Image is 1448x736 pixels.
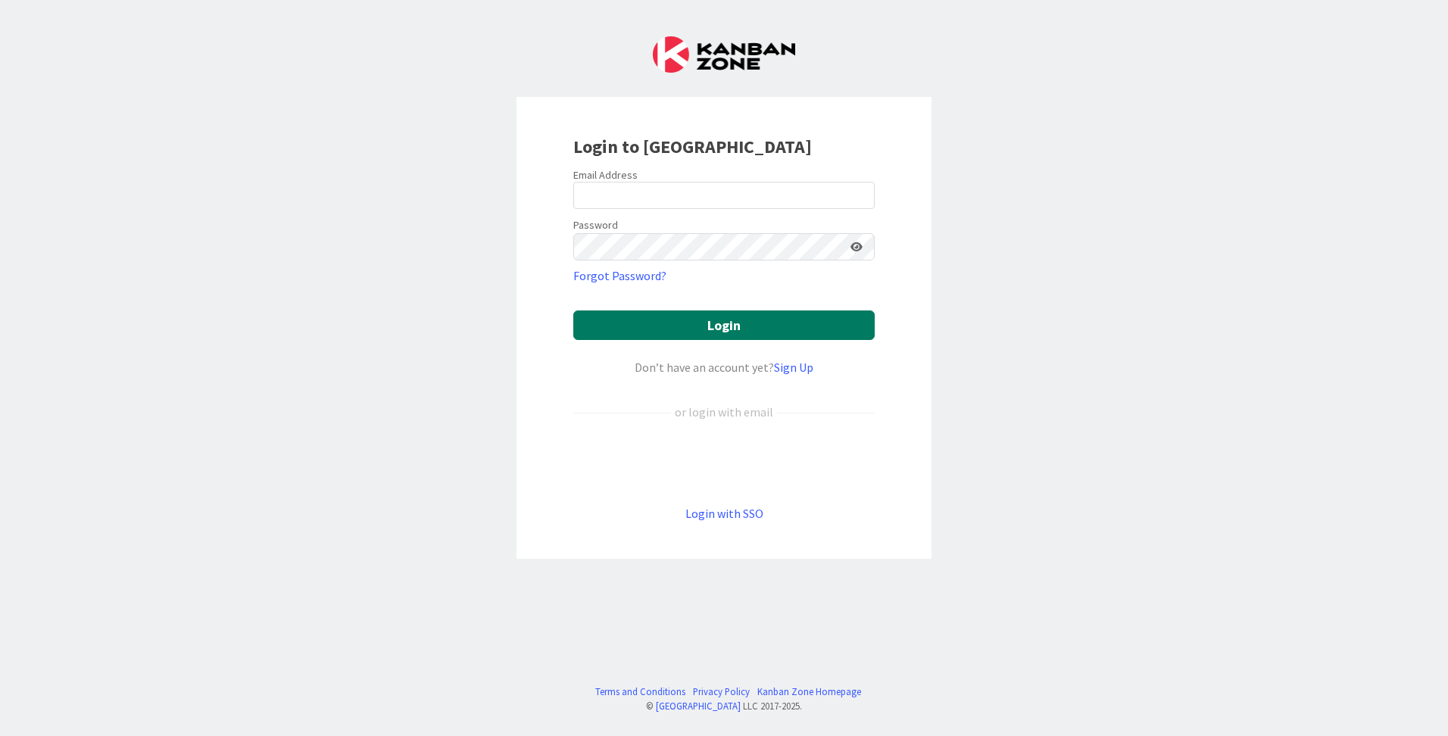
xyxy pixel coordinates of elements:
[774,360,813,375] a: Sign Up
[573,135,812,158] b: Login to [GEOGRAPHIC_DATA]
[573,217,618,233] label: Password
[595,685,685,699] a: Terms and Conditions
[573,168,638,182] label: Email Address
[693,685,750,699] a: Privacy Policy
[588,699,861,713] div: © LLC 2017- 2025 .
[685,506,763,521] a: Login with SSO
[653,36,795,73] img: Kanban Zone
[573,310,875,340] button: Login
[573,267,666,285] a: Forgot Password?
[573,358,875,376] div: Don’t have an account yet?
[656,700,741,712] a: [GEOGRAPHIC_DATA]
[566,446,882,479] iframe: Botão Iniciar sessão com o Google
[671,403,777,421] div: or login with email
[757,685,861,699] a: Kanban Zone Homepage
